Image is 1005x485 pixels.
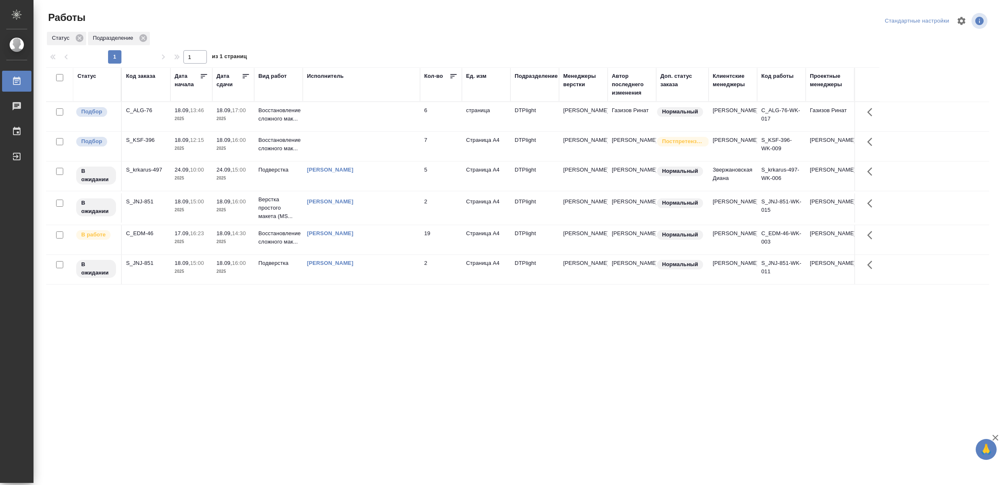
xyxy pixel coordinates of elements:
span: Настроить таблицу [951,11,971,31]
div: Вид работ [258,72,287,80]
p: 18.09, [216,107,232,113]
span: Работы [46,11,85,24]
td: [PERSON_NAME] [806,162,854,191]
p: 2025 [216,144,250,153]
td: DTPlight [510,132,559,161]
div: Код заказа [126,72,155,80]
div: S_krkarus-497 [126,166,166,174]
div: Можно подбирать исполнителей [75,106,117,118]
div: Кол-во [424,72,443,80]
td: Звержановская Диана [709,162,757,191]
td: 7 [420,132,462,161]
p: 18.09, [216,230,232,236]
p: Подбор [81,137,102,146]
p: 18.09, [175,260,190,266]
td: DTPlight [510,225,559,254]
p: 2025 [216,267,250,276]
td: [PERSON_NAME] [608,225,656,254]
p: Нормальный [662,231,698,239]
td: [PERSON_NAME] [806,132,854,161]
td: Газизов Ринат [806,102,854,131]
p: 2025 [175,238,208,246]
p: [PERSON_NAME] [563,166,603,174]
p: Нормальный [662,167,698,175]
p: Подбор [81,108,102,116]
p: 18.09, [216,260,232,266]
td: 5 [420,162,462,191]
p: Постпретензионный [662,137,704,146]
p: 2025 [216,206,250,214]
p: 2025 [175,115,208,123]
p: Восстановление сложного мак... [258,136,299,153]
div: S_JNJ-851 [126,259,166,267]
td: S_JNJ-851-WK-015 [757,193,806,223]
button: Здесь прячутся важные кнопки [862,132,882,152]
div: Можно подбирать исполнителей [75,136,117,147]
div: Дата сдачи [216,72,242,89]
div: Статус [47,32,86,45]
div: Клиентские менеджеры [713,72,753,89]
button: Здесь прячутся важные кнопки [862,255,882,275]
td: [PERSON_NAME] [709,225,757,254]
p: 13:46 [190,107,204,113]
p: 10:00 [190,167,204,173]
div: S_KSF-396 [126,136,166,144]
p: 14:30 [232,230,246,236]
p: [PERSON_NAME] [563,136,603,144]
button: Здесь прячутся важные кнопки [862,162,882,182]
p: 17:00 [232,107,246,113]
p: 16:00 [232,137,246,143]
div: Менеджеры верстки [563,72,603,89]
p: Подверстка [258,259,299,267]
a: [PERSON_NAME] [307,198,353,205]
button: Здесь прячутся важные кнопки [862,225,882,245]
p: [PERSON_NAME] [563,198,603,206]
div: Исполнитель назначен, приступать к работе пока рано [75,198,117,217]
td: [PERSON_NAME] [709,193,757,223]
td: [PERSON_NAME] [709,132,757,161]
td: страница [462,102,510,131]
div: Доп. статус заказа [660,72,704,89]
p: Статус [52,34,72,42]
p: В ожидании [81,199,111,216]
td: [PERSON_NAME] [806,255,854,284]
td: [PERSON_NAME] [608,255,656,284]
td: [PERSON_NAME] [608,193,656,223]
p: [PERSON_NAME] [563,259,603,267]
p: 2025 [216,115,250,123]
td: C_EDM-46-WK-003 [757,225,806,254]
button: Здесь прячутся важные кнопки [862,102,882,122]
div: Исполнитель назначен, приступать к работе пока рано [75,259,117,279]
td: [PERSON_NAME] [709,255,757,284]
p: В работе [81,231,106,239]
p: 12:15 [190,137,204,143]
p: Нормальный [662,108,698,116]
p: Нормальный [662,199,698,207]
p: 16:00 [232,198,246,205]
div: Автор последнего изменения [612,72,652,97]
div: Ед. изм [466,72,487,80]
td: S_krkarus-497-WK-006 [757,162,806,191]
p: [PERSON_NAME] [563,229,603,238]
td: S_JNJ-851-WK-011 [757,255,806,284]
p: 18.09, [175,137,190,143]
p: Восстановление сложного мак... [258,229,299,246]
div: Подразделение [515,72,558,80]
td: 19 [420,225,462,254]
p: 15:00 [232,167,246,173]
div: split button [883,15,951,28]
p: Подразделение [93,34,136,42]
td: DTPlight [510,162,559,191]
button: Здесь прячутся важные кнопки [862,193,882,213]
div: Код работы [761,72,794,80]
p: В ожидании [81,167,111,184]
p: Нормальный [662,260,698,269]
p: 2025 [175,174,208,182]
td: C_ALG-76-WK-017 [757,102,806,131]
div: Проектные менеджеры [810,72,850,89]
td: Газизов Ринат [608,102,656,131]
p: 16:23 [190,230,204,236]
p: 18.09, [175,198,190,205]
p: 24.09, [216,167,232,173]
td: 6 [420,102,462,131]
